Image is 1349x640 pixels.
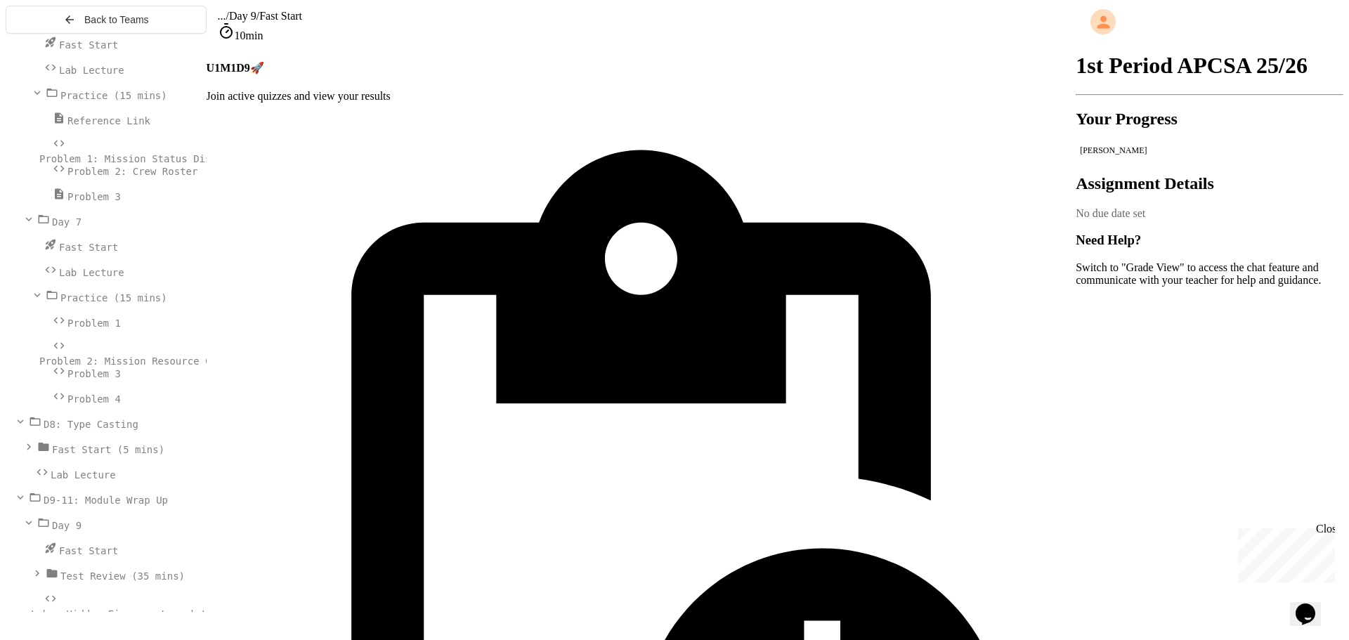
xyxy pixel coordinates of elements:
span: Practice (15 mins) [60,292,167,303]
span: Problem 2: Mission Resource Calculator [39,355,264,367]
div: Chat with us now!Close [6,6,97,89]
span: Lab Lecture [59,267,124,278]
p: Join active quizzes and view your results [207,90,1076,103]
span: Lab - Hidden Figures: Launch Weight Calculator [31,608,304,620]
span: Reference Link [67,115,150,126]
span: Lab Lecture [59,65,124,76]
span: ... [218,10,226,22]
span: Lab Lecture [51,469,116,481]
h1: 1st Period APCSA 25/26 [1076,53,1343,79]
h4: U1M1D9 🚀 [207,61,1076,74]
button: Back to Teams [6,6,207,34]
div: No due date set [1076,207,1343,220]
span: Problem 2: Crew Roster [67,166,197,177]
h3: Need Help? [1076,233,1343,248]
span: Problem 3 [67,368,121,379]
span: / [256,10,259,22]
iframe: chat widget [1290,584,1335,626]
span: Test Review (35 mins) [60,570,185,582]
span: Fast Start [259,10,302,22]
span: Day 9 [229,10,256,22]
span: Back to Teams [84,14,149,25]
div: My Account [1076,6,1343,38]
span: Fast Start [59,545,118,556]
span: Day 7 [52,216,82,228]
h2: Your Progress [1076,110,1343,129]
span: D9-11: Module Wrap Up [44,495,168,506]
span: min [246,30,263,41]
span: Fast Start (5 mins) [52,444,164,455]
span: Fast Start [59,39,118,51]
span: Practice (15 mins) [60,90,167,101]
span: Fast Start [59,242,118,253]
iframe: chat widget [1232,523,1335,582]
p: Switch to "Grade View" to access the chat feature and communicate with your teacher for help and ... [1076,261,1343,287]
span: Day 9 [52,520,82,531]
span: Problem 1: Mission Status Display [39,153,235,164]
span: / [226,10,229,22]
span: Problem 4 [67,393,121,405]
div: [PERSON_NAME] [1080,145,1339,156]
span: D8: Type Casting [44,419,138,430]
span: Problem 3 [67,191,121,202]
span: Problem 1 [67,318,121,329]
h2: Assignment Details [1076,174,1343,193]
span: 10 [235,30,246,41]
